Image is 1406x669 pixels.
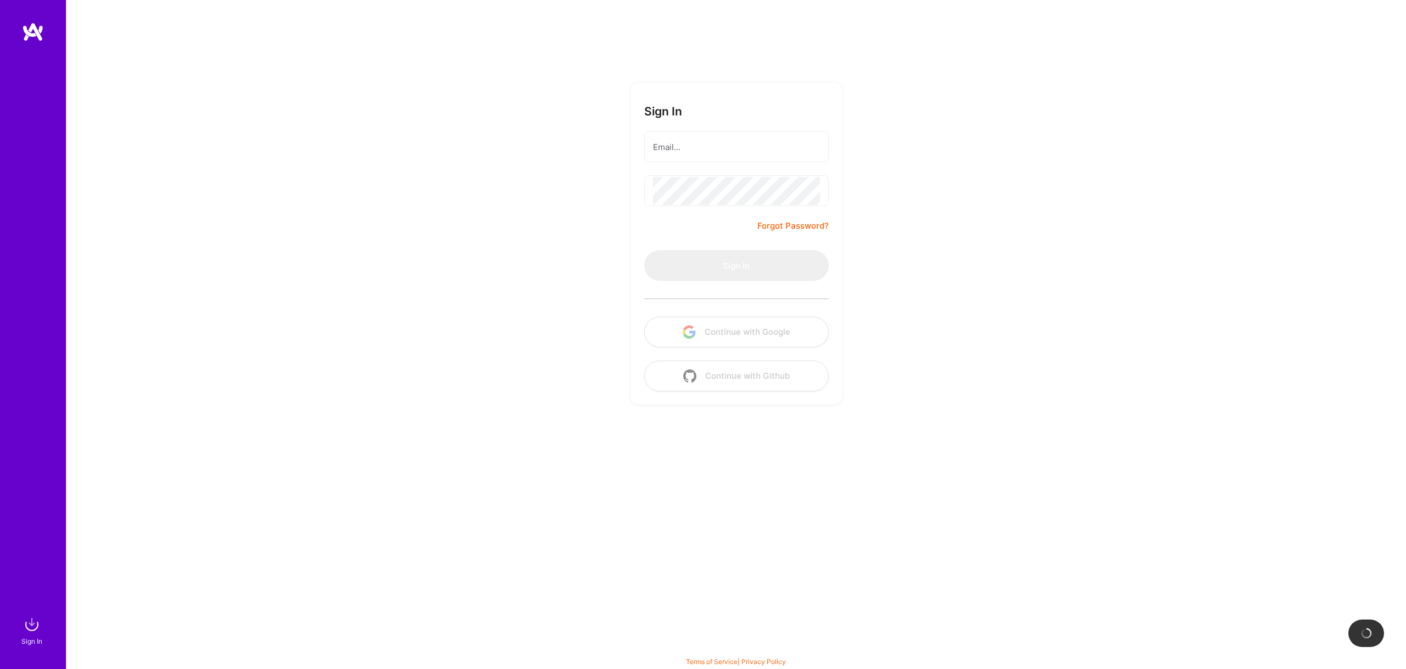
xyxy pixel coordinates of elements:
a: Privacy Policy [741,657,786,666]
button: Continue with Google [644,317,829,347]
h3: Sign In [644,104,682,118]
a: Terms of Service [686,657,738,666]
button: Continue with Github [644,361,829,391]
input: Email... [653,133,820,161]
div: © 2025 ATeams Inc., All rights reserved. [66,636,1406,664]
div: Sign In [21,635,42,647]
button: Sign In [644,250,829,281]
img: sign in [21,613,43,635]
img: loading [1359,626,1373,640]
a: sign inSign In [23,613,43,647]
img: icon [683,369,696,383]
img: logo [22,22,44,42]
img: icon [683,325,696,339]
a: Forgot Password? [757,219,829,233]
span: | [686,657,786,666]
